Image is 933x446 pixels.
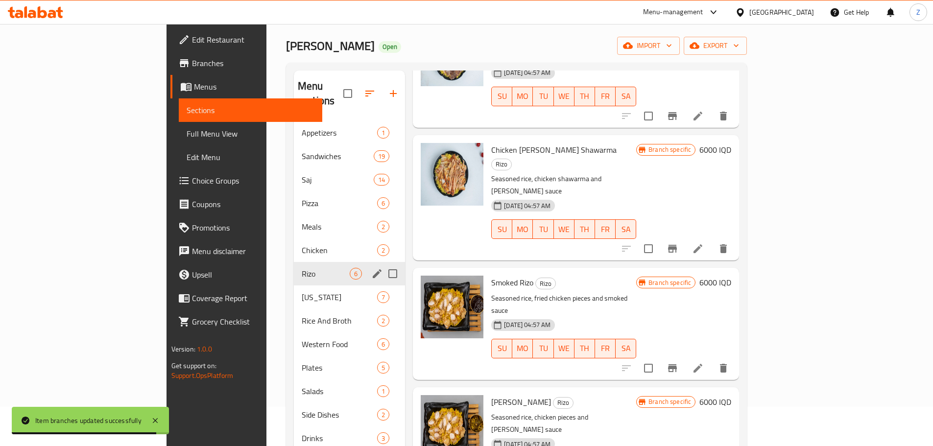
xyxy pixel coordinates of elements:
[294,332,405,356] div: Western Food6
[378,293,389,302] span: 7
[491,395,551,409] span: [PERSON_NAME]
[302,150,374,162] span: Sandwiches
[620,341,632,355] span: SA
[377,127,389,139] div: items
[294,356,405,379] div: Plates5
[194,81,314,93] span: Menus
[599,222,612,236] span: FR
[294,215,405,238] div: Meals2
[377,409,389,421] div: items
[179,98,322,122] a: Sections
[350,269,361,279] span: 6
[492,159,511,170] span: Rizo
[170,51,322,75] a: Branches
[692,110,704,122] a: Edit menu item
[378,316,389,326] span: 2
[170,310,322,333] a: Grocery Checklist
[491,292,636,317] p: Seasoned rice, fried chicken pieces and smoked sauce
[643,6,703,18] div: Menu-management
[617,37,680,55] button: import
[378,387,389,396] span: 1
[378,340,389,349] span: 6
[302,432,377,444] span: Drinks
[574,219,595,239] button: TH
[616,87,636,106] button: SA
[170,239,322,263] a: Menu disclaimer
[595,339,616,358] button: FR
[692,362,704,374] a: Edit menu item
[661,356,684,380] button: Branch-specific-item
[491,142,617,157] span: Chicken [PERSON_NAME] Shawarma
[645,278,695,287] span: Branch specific
[378,434,389,443] span: 3
[170,75,322,98] a: Menus
[170,263,322,286] a: Upsell
[712,104,735,128] button: delete
[536,278,555,289] span: Rizo
[187,151,314,163] span: Edit Menu
[294,238,405,262] div: Chicken2
[192,316,314,328] span: Grocery Checklist
[192,198,314,210] span: Coupons
[512,339,533,358] button: MO
[512,87,533,106] button: MO
[512,219,533,239] button: MO
[374,175,389,185] span: 14
[170,286,322,310] a: Coverage Report
[192,175,314,187] span: Choice Groups
[294,379,405,403] div: Salads1
[692,40,739,52] span: export
[533,87,553,106] button: TU
[294,121,405,144] div: Appetizers1
[421,143,483,206] img: Chicken Rizo Shawarma
[374,174,389,186] div: items
[537,222,550,236] span: TU
[302,409,377,421] span: Side Dishes
[302,268,350,280] span: Rizo
[378,410,389,420] span: 2
[192,292,314,304] span: Coverage Report
[379,43,401,51] span: Open
[558,341,571,355] span: WE
[294,285,405,309] div: [US_STATE]7
[192,222,314,234] span: Promotions
[378,128,389,138] span: 1
[302,197,377,209] span: Pizza
[171,369,234,382] a: Support.OpsPlatform
[294,168,405,191] div: Saj14
[496,341,508,355] span: SU
[302,291,377,303] span: [US_STATE]
[491,173,636,197] p: Seasoned rice, chicken shawarma and [PERSON_NAME] sauce
[500,68,554,77] span: [DATE] 04:57 AM
[302,127,377,139] span: Appetizers
[377,197,389,209] div: items
[171,359,216,372] span: Get support on:
[170,28,322,51] a: Edit Restaurant
[553,397,573,408] span: Rizo
[302,338,377,350] div: Western Food
[699,276,731,289] h6: 6000 IQD
[192,269,314,281] span: Upsell
[171,343,195,355] span: Version:
[302,244,377,256] span: Chicken
[294,144,405,168] div: Sandwiches19
[379,41,401,53] div: Open
[302,315,377,327] div: Rice And Broth
[378,222,389,232] span: 2
[558,89,571,103] span: WE
[535,278,556,289] div: Rizo
[533,339,553,358] button: TU
[179,122,322,145] a: Full Menu View
[554,87,574,106] button: WE
[516,89,529,103] span: MO
[377,385,389,397] div: items
[192,57,314,69] span: Branches
[377,315,389,327] div: items
[625,40,672,52] span: import
[491,275,533,290] span: Smoked Rizo
[516,341,529,355] span: MO
[574,87,595,106] button: TH
[554,339,574,358] button: WE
